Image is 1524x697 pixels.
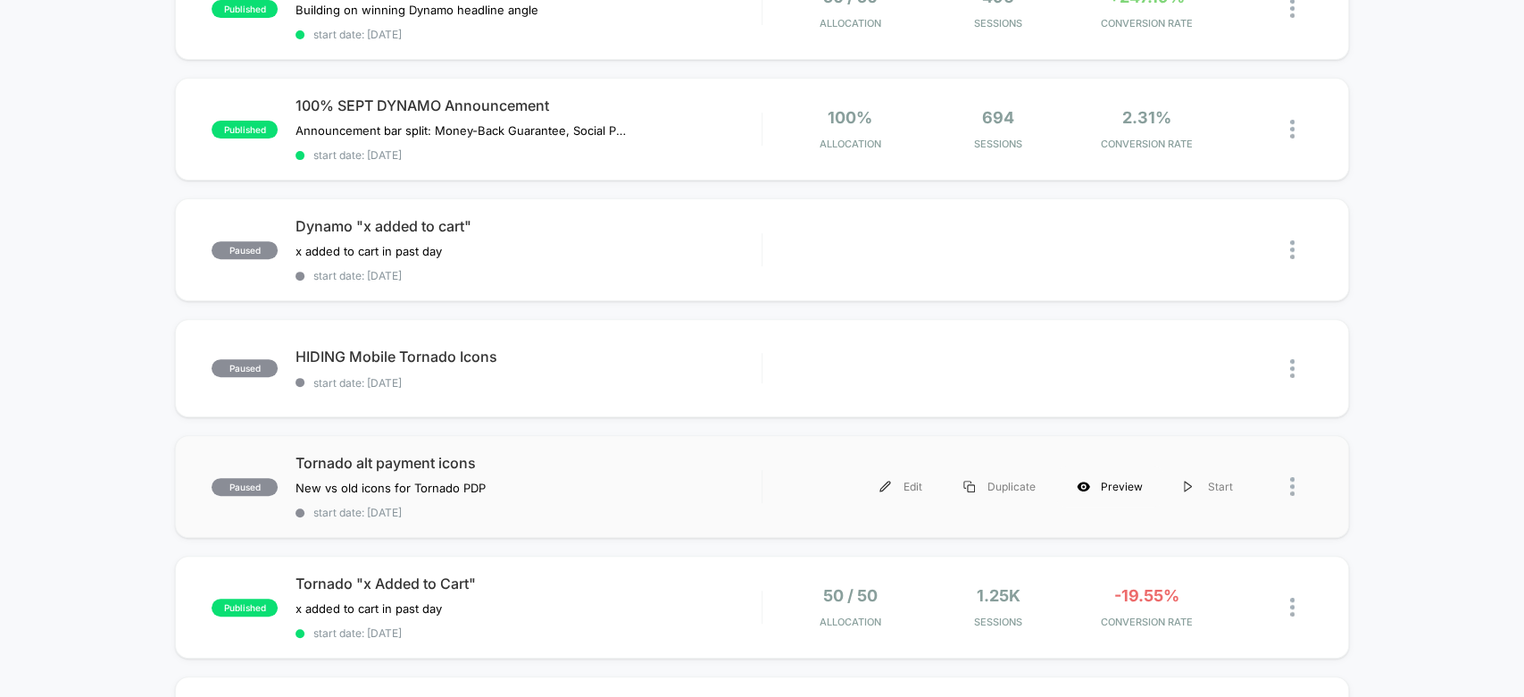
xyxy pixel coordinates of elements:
div: Edit [859,466,943,507]
span: CONVERSION RATE [1077,138,1216,150]
span: New vs old icons for Tornado PDP [296,481,486,495]
span: start date: [DATE] [296,506,761,519]
span: x added to cart in past day [296,601,442,616]
span: Dynamo "x added to cart" [296,217,761,235]
span: 100% SEPT DYNAMO Announcement [296,97,761,114]
span: 2.31% [1122,108,1171,127]
span: paused [212,241,278,259]
span: 100% [828,108,872,127]
img: menu [879,481,891,492]
span: Sessions [929,17,1068,29]
img: menu [963,481,975,492]
span: start date: [DATE] [296,626,761,640]
img: close [1290,120,1295,139]
span: paused [212,478,278,496]
span: start date: [DATE] [296,376,761,390]
span: -19.55% [1114,586,1179,605]
div: Duplicate [943,466,1056,507]
img: menu [1184,481,1193,492]
img: close [1290,598,1295,617]
div: Start [1163,466,1253,507]
span: CONVERSION RATE [1077,616,1216,628]
span: start date: [DATE] [296,269,761,282]
span: Sessions [929,616,1068,628]
span: start date: [DATE] [296,148,761,162]
span: Tornado "x Added to Cart" [296,575,761,592]
span: Allocation [820,17,881,29]
span: 50 / 50 [823,586,878,605]
span: Building on winning Dynamo headline angle [296,3,538,17]
span: Allocation [820,138,881,150]
span: CONVERSION RATE [1077,17,1216,29]
span: x added to cart in past day [296,244,442,258]
img: close [1290,240,1295,259]
span: Tornado alt payment icons [296,454,761,472]
img: close [1290,359,1295,378]
span: Announcement bar split: Money-Back Guarantee, Social Proof, and Strong USP. [296,123,627,138]
span: HIDING Mobile Tornado Icons [296,348,761,365]
span: 1.25k [977,586,1020,605]
span: start date: [DATE] [296,28,761,41]
span: published [212,121,278,139]
div: Preview [1056,466,1163,507]
span: paused [212,359,278,377]
span: Sessions [929,138,1068,150]
img: close [1290,477,1295,496]
span: published [212,599,278,617]
span: 694 [982,108,1014,127]
span: Allocation [820,616,881,628]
